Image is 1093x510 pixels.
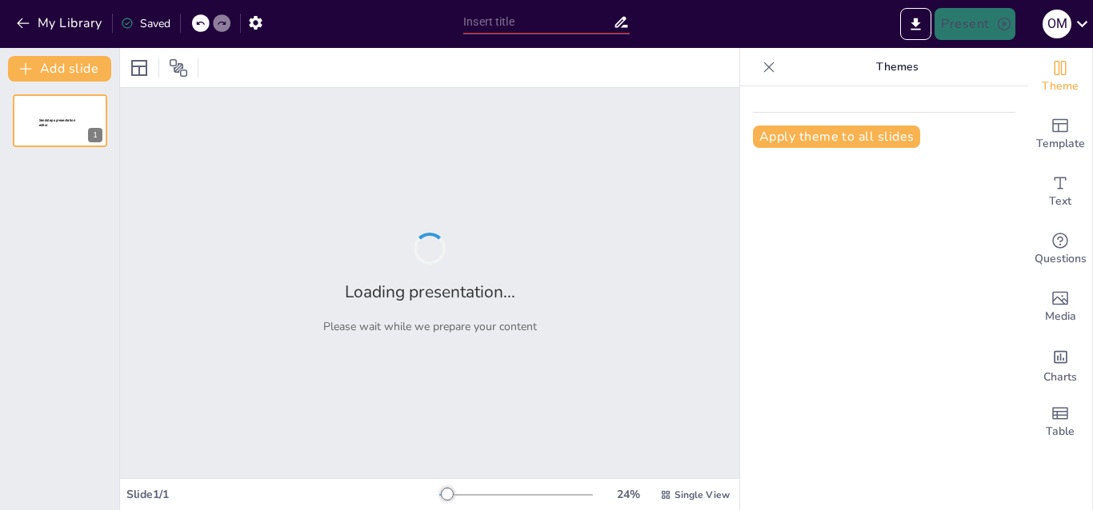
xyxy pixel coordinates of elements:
button: Export to PowerPoint [900,8,931,40]
span: Template [1036,135,1085,153]
h2: Loading presentation... [345,281,515,303]
div: 1 [13,94,107,147]
span: Theme [1042,78,1079,95]
button: Present [935,8,1015,40]
div: Add a table [1028,393,1092,451]
div: 24 % [609,487,647,502]
p: Themes [782,48,1012,86]
input: Insert title [463,10,613,34]
span: Single View [675,488,730,501]
div: Layout [126,55,152,81]
span: Table [1046,423,1075,440]
div: Slide 1 / 1 [126,487,439,502]
span: Media [1045,308,1076,325]
div: Get real-time input from your audience [1028,221,1092,278]
button: Add slide [8,56,111,82]
div: O M [1043,10,1071,38]
span: Position [169,58,188,78]
span: Questions [1035,250,1087,268]
span: Charts [1043,369,1077,386]
div: Add charts and graphs [1028,336,1092,393]
div: Saved [121,16,170,31]
button: Apply theme to all slides [753,126,920,148]
button: My Library [12,10,109,36]
div: Change the overall theme [1028,48,1092,106]
div: Add ready made slides [1028,106,1092,163]
div: Add text boxes [1028,163,1092,221]
div: Add images, graphics, shapes or video [1028,278,1092,336]
span: Text [1049,193,1071,210]
p: Please wait while we prepare your content [323,319,537,334]
span: Sendsteps presentation editor [39,118,75,127]
div: 1 [88,128,102,142]
button: O M [1043,8,1071,40]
